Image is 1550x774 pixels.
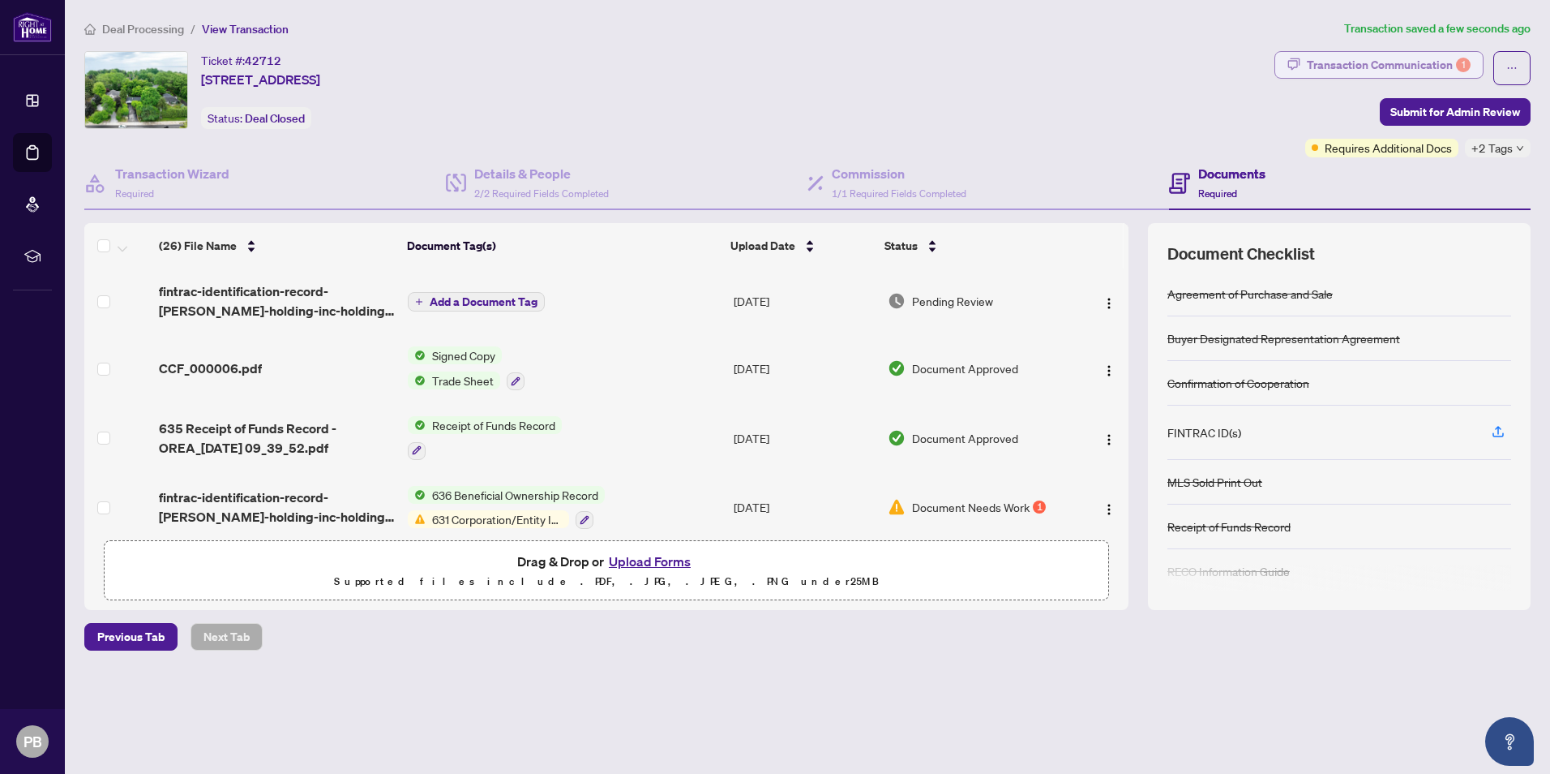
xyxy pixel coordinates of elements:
[1167,562,1290,580] div: RECO Information Guide
[426,372,500,389] span: Trade Sheet
[727,333,881,403] td: [DATE]
[84,24,96,35] span: home
[1096,288,1122,314] button: Logo
[878,223,1070,269] th: Status
[1274,51,1484,79] button: Transaction Communication1
[912,292,993,310] span: Pending Review
[115,164,229,183] h4: Transaction Wizard
[408,372,426,389] img: Status Icon
[1485,717,1534,766] button: Open asap
[912,429,1018,447] span: Document Approved
[97,624,165,650] span: Previous Tab
[408,346,525,390] button: Status IconSigned CopyStatus IconTrade Sheet
[517,551,696,572] span: Drag & Drop or
[724,223,877,269] th: Upload Date
[1390,99,1520,125] span: Submit for Admin Review
[604,551,696,572] button: Upload Forms
[1103,297,1115,310] img: Logo
[1198,187,1237,200] span: Required
[1167,424,1241,441] div: FINTRAC ID(s)
[1096,425,1122,451] button: Logo
[832,187,966,200] span: 1/1 Required Fields Completed
[426,346,502,364] span: Signed Copy
[159,419,395,458] span: 635 Receipt of Funds Record - OREA_[DATE] 09_39_52.pdf
[474,164,609,183] h4: Details & People
[1456,58,1471,72] div: 1
[85,52,187,128] img: IMG-W12251334_1.jpg
[408,416,426,434] img: Status Icon
[400,223,725,269] th: Document Tag(s)
[1167,243,1315,265] span: Document Checklist
[159,237,237,255] span: (26) File Name
[730,237,795,255] span: Upload Date
[102,22,184,37] span: Deal Processing
[1506,62,1518,74] span: ellipsis
[426,486,605,504] span: 636 Beneficial Ownership Record
[191,19,195,38] li: /
[426,510,569,528] span: 631 Corporation/Entity Identification InformationRecord
[114,572,1098,591] p: Supported files include .PDF, .JPG, .JPEG, .PNG under 25 MB
[115,187,154,200] span: Required
[408,486,426,504] img: Status Icon
[245,54,281,68] span: 42712
[474,187,609,200] span: 2/2 Required Fields Completed
[13,12,52,42] img: logo
[1167,473,1262,491] div: MLS Sold Print Out
[727,269,881,333] td: [DATE]
[1380,98,1531,126] button: Submit for Admin Review
[1033,501,1046,514] div: 1
[159,488,395,527] span: fintrac-identification-record-[PERSON_NAME]-holding-inc-holding-20250718-131621.pdf
[408,346,426,364] img: Status Icon
[727,403,881,473] td: [DATE]
[1307,52,1471,78] div: Transaction Communication
[408,486,605,530] button: Status Icon636 Beneficial Ownership RecordStatus Icon631 Corporation/Entity Identification Inform...
[408,416,562,460] button: Status IconReceipt of Funds Record
[202,22,289,37] span: View Transaction
[24,730,42,753] span: PB
[888,429,906,447] img: Document Status
[1344,19,1531,38] article: Transaction saved a few seconds ago
[1096,355,1122,381] button: Logo
[1167,329,1400,347] div: Buyer Designated Representation Agreement
[727,473,881,543] td: [DATE]
[1516,144,1524,153] span: down
[84,623,178,651] button: Previous Tab
[1096,494,1122,520] button: Logo
[159,359,262,378] span: CCF_000006.pdf
[1325,139,1452,157] span: Requires Additional Docs
[888,359,906,377] img: Document Status
[426,416,562,434] span: Receipt of Funds Record
[1167,518,1291,535] div: Receipt of Funds Record
[1471,139,1513,157] span: +2 Tags
[408,291,545,312] button: Add a Document Tag
[191,623,263,651] button: Next Tab
[888,498,906,516] img: Document Status
[415,298,423,306] span: plus
[201,51,281,70] div: Ticket #:
[1167,374,1309,392] div: Confirmation of Cooperation
[1103,364,1115,377] img: Logo
[1103,433,1115,446] img: Logo
[408,510,426,528] img: Status Icon
[912,359,1018,377] span: Document Approved
[430,296,537,307] span: Add a Document Tag
[152,223,400,269] th: (26) File Name
[884,237,918,255] span: Status
[1198,164,1265,183] h4: Documents
[888,292,906,310] img: Document Status
[159,282,395,320] span: fintrac-identification-record-[PERSON_NAME]-holding-inc-holding-20250718-131621.pdf
[105,541,1108,601] span: Drag & Drop orUpload FormsSupported files include .PDF, .JPG, .JPEG, .PNG under25MB
[408,292,545,312] button: Add a Document Tag
[832,164,966,183] h4: Commission
[201,70,320,89] span: [STREET_ADDRESS]
[1167,285,1333,303] div: Agreement of Purchase and Sale
[1103,503,1115,516] img: Logo
[201,107,311,129] div: Status:
[245,111,305,126] span: Deal Closed
[912,498,1030,516] span: Document Needs Work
